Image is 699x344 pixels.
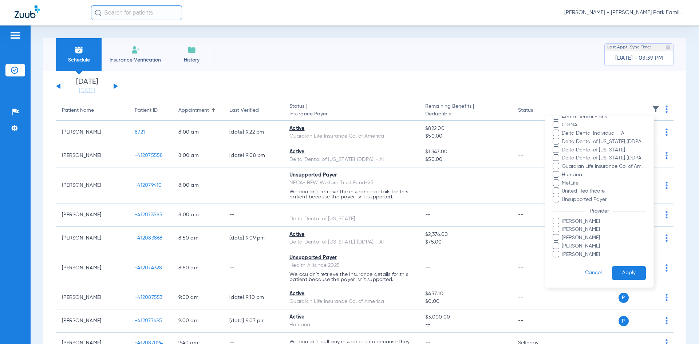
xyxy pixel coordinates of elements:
span: United Healthcare [561,187,646,195]
span: [PERSON_NAME] [561,226,646,233]
span: CIGNA [561,121,646,129]
span: Delta Dental of [US_STATE] [561,146,646,154]
span: [PERSON_NAME] [561,218,646,225]
span: Delta Dental Individual - AI [561,130,646,137]
button: Cancel [575,266,612,280]
span: Delta Dental of [US_STATE] (DDPA) - AI [561,138,646,146]
span: MetLife [561,179,646,187]
span: [PERSON_NAME] [561,242,646,250]
span: Aetna Dental Plans [561,113,646,121]
span: Unsupported Payer [561,196,646,203]
span: [PERSON_NAME] [561,251,646,258]
span: Humana [561,171,646,179]
span: Guardian Life Insurance Co. of America [561,163,646,170]
span: Delta Dental of [US_STATE] (DDPA) - AI [561,154,646,162]
span: Provider [585,209,613,214]
button: Apply [612,266,646,280]
span: [PERSON_NAME] [561,234,646,242]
